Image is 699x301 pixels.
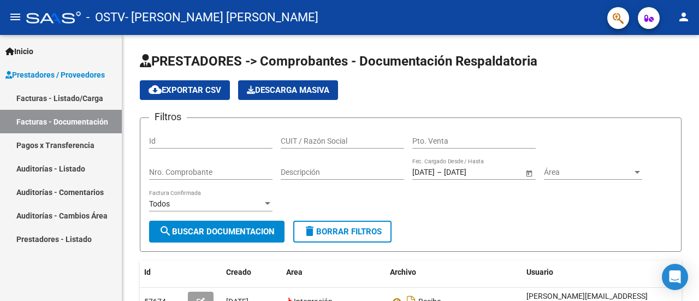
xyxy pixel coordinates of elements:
button: Open calendar [523,167,535,179]
span: Area [286,268,303,276]
div: Open Intercom Messenger [662,264,688,290]
span: Prestadores / Proveedores [5,69,105,81]
span: Inicio [5,45,33,57]
button: Borrar Filtros [293,221,392,243]
datatable-header-cell: Id [140,261,183,284]
app-download-masive: Descarga masiva de comprobantes (adjuntos) [238,80,338,100]
span: - OSTV [86,5,125,29]
mat-icon: delete [303,225,316,238]
span: Exportar CSV [149,85,221,95]
mat-icon: cloud_download [149,83,162,96]
datatable-header-cell: Archivo [386,261,522,284]
span: - [PERSON_NAME] [PERSON_NAME] [125,5,318,29]
button: Buscar Documentacion [149,221,285,243]
button: Exportar CSV [140,80,230,100]
datatable-header-cell: Usuario [522,261,686,284]
span: Id [144,268,151,276]
input: Fecha fin [444,168,497,177]
span: – [437,168,442,177]
span: Todos [149,199,170,208]
datatable-header-cell: Area [282,261,386,284]
mat-icon: search [159,225,172,238]
span: Borrar Filtros [303,227,382,237]
button: Descarga Masiva [238,80,338,100]
span: PRESTADORES -> Comprobantes - Documentación Respaldatoria [140,54,537,69]
mat-icon: menu [9,10,22,23]
h3: Filtros [149,109,187,125]
mat-icon: person [677,10,690,23]
span: Área [544,168,632,177]
input: Fecha inicio [412,168,435,177]
span: Buscar Documentacion [159,227,275,237]
span: Usuario [526,268,553,276]
span: Descarga Masiva [247,85,329,95]
span: Creado [226,268,251,276]
span: Archivo [390,268,416,276]
datatable-header-cell: Creado [222,261,282,284]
